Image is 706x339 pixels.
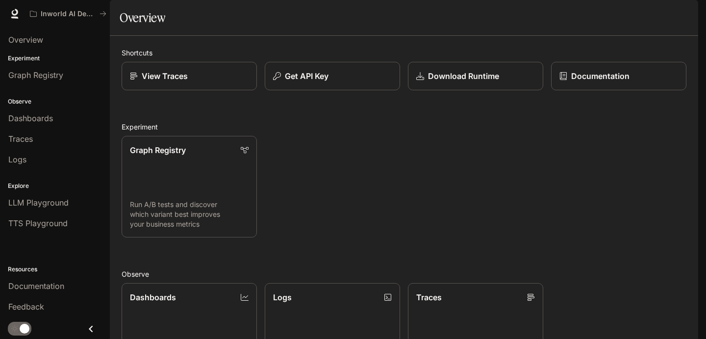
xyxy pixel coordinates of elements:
p: Graph Registry [130,144,186,156]
p: Get API Key [285,70,328,82]
h1: Overview [120,8,165,27]
h2: Observe [122,269,686,279]
p: Dashboards [130,291,176,303]
p: Inworld AI Demos [41,10,96,18]
p: Traces [416,291,442,303]
a: Documentation [551,62,686,90]
a: View Traces [122,62,257,90]
p: Run A/B tests and discover which variant best improves your business metrics [130,200,249,229]
a: Graph RegistryRun A/B tests and discover which variant best improves your business metrics [122,136,257,237]
h2: Shortcuts [122,48,686,58]
button: All workspaces [25,4,111,24]
p: Download Runtime [428,70,499,82]
a: Download Runtime [408,62,543,90]
p: View Traces [142,70,188,82]
p: Logs [273,291,292,303]
h2: Experiment [122,122,686,132]
button: Get API Key [265,62,400,90]
p: Documentation [571,70,630,82]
